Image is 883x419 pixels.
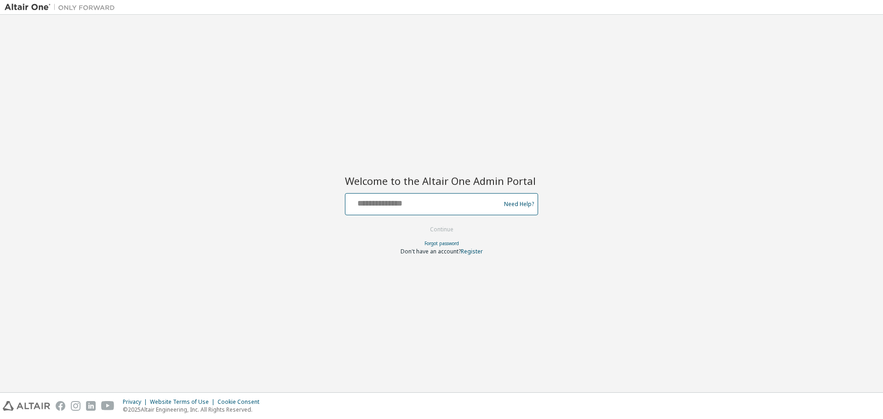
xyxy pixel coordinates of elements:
div: Website Terms of Use [150,398,218,406]
div: Privacy [123,398,150,406]
img: linkedin.svg [86,401,96,411]
h2: Welcome to the Altair One Admin Portal [345,174,538,187]
img: facebook.svg [56,401,65,411]
img: youtube.svg [101,401,115,411]
span: Don't have an account? [401,247,461,255]
a: Forgot password [424,240,459,247]
a: Register [461,247,483,255]
p: © 2025 Altair Engineering, Inc. All Rights Reserved. [123,406,265,413]
img: instagram.svg [71,401,80,411]
div: Cookie Consent [218,398,265,406]
img: Altair One [5,3,120,12]
img: altair_logo.svg [3,401,50,411]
